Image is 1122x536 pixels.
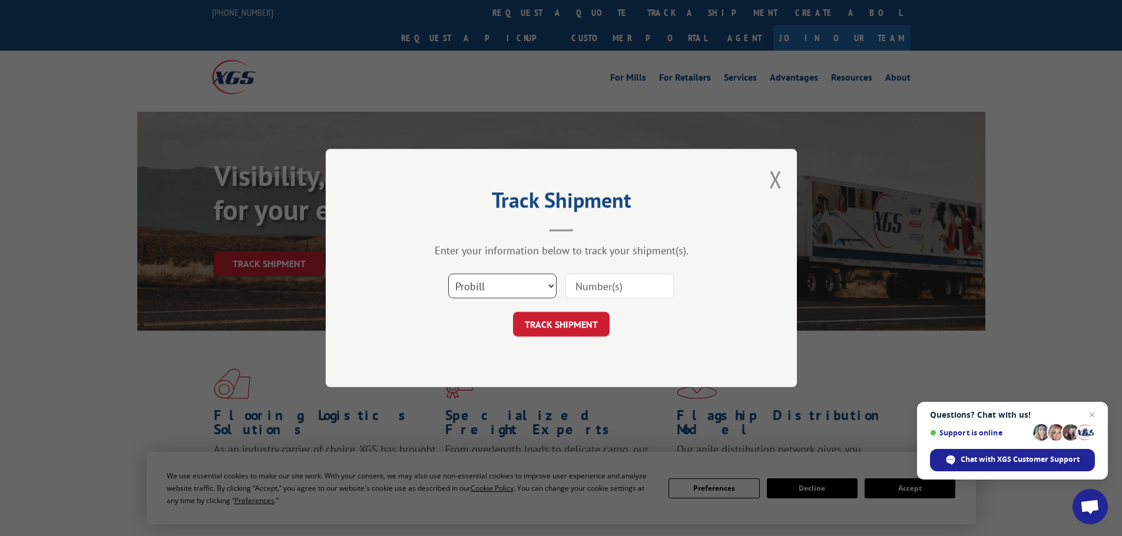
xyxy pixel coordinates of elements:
[961,454,1080,465] span: Chat with XGS Customer Support
[565,274,674,298] input: Number(s)
[385,244,738,257] div: Enter your information below to track your shipment(s).
[513,312,610,337] button: TRACK SHIPMENT
[930,410,1095,420] span: Questions? Chat with us!
[1073,489,1108,524] div: Open chat
[930,449,1095,471] div: Chat with XGS Customer Support
[769,164,782,195] button: Close modal
[930,428,1029,437] span: Support is online
[1085,408,1099,422] span: Close chat
[385,192,738,214] h2: Track Shipment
